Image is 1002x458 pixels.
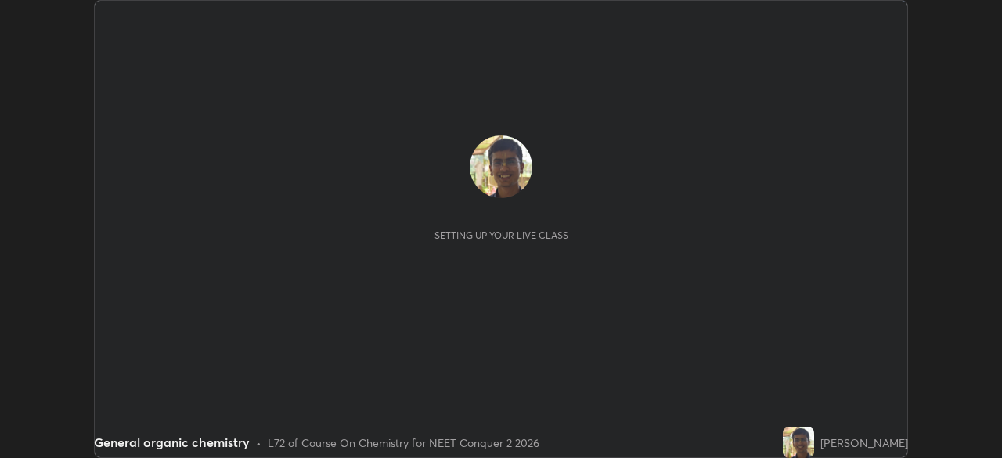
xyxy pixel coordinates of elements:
[94,433,250,452] div: General organic chemistry
[820,435,908,451] div: [PERSON_NAME]
[434,229,568,241] div: Setting up your live class
[268,435,539,451] div: L72 of Course On Chemistry for NEET Conquer 2 2026
[256,435,261,451] div: •
[470,135,532,198] img: fba4d28887b045a8b942f0c1c28c138a.jpg
[783,427,814,458] img: fba4d28887b045a8b942f0c1c28c138a.jpg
